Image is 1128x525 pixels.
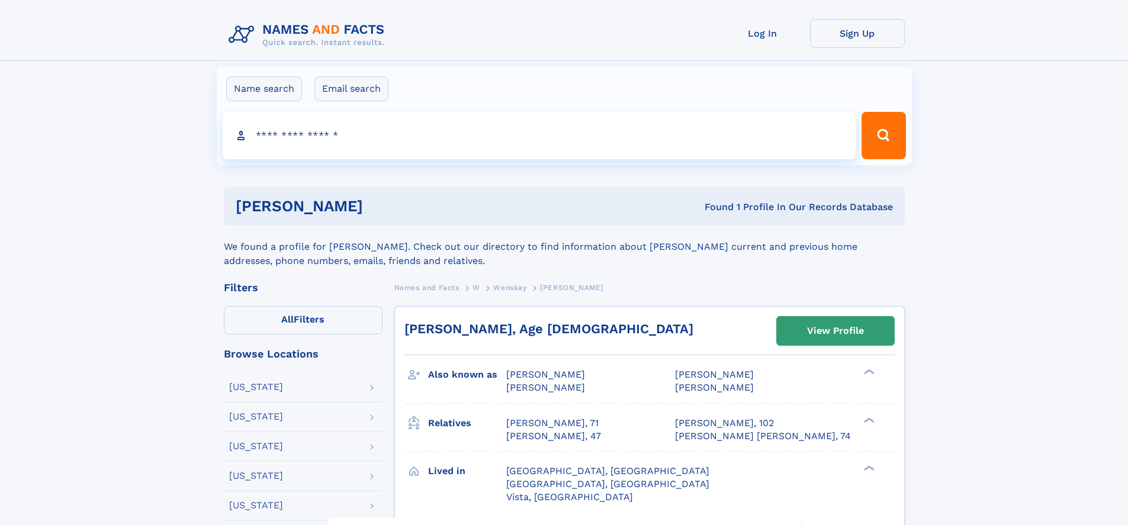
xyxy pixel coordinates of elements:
[404,321,693,336] a: [PERSON_NAME], Age [DEMOGRAPHIC_DATA]
[229,501,283,510] div: [US_STATE]
[493,280,526,295] a: Wenskay
[540,284,603,292] span: [PERSON_NAME]
[506,382,585,393] span: [PERSON_NAME]
[473,284,480,292] span: W
[506,430,601,443] a: [PERSON_NAME], 47
[675,430,851,443] a: [PERSON_NAME] [PERSON_NAME], 74
[236,199,534,214] h1: [PERSON_NAME]
[224,306,383,334] label: Filters
[534,201,893,214] div: Found 1 Profile In Our Records Database
[807,317,864,344] div: View Profile
[229,471,283,481] div: [US_STATE]
[428,461,506,481] h3: Lived in
[281,314,294,325] span: All
[229,382,283,392] div: [US_STATE]
[675,382,754,393] span: [PERSON_NAME]
[224,226,905,268] div: We found a profile for [PERSON_NAME]. Check out our directory to find information about [PERSON_N...
[675,417,774,430] a: [PERSON_NAME], 102
[506,369,585,380] span: [PERSON_NAME]
[314,76,388,101] label: Email search
[506,491,633,503] span: Vista, [GEOGRAPHIC_DATA]
[861,416,875,424] div: ❯
[224,19,394,51] img: Logo Names and Facts
[861,368,875,376] div: ❯
[223,112,857,159] input: search input
[493,284,526,292] span: Wenskay
[675,369,754,380] span: [PERSON_NAME]
[226,76,302,101] label: Name search
[428,365,506,385] h3: Also known as
[862,112,905,159] button: Search Button
[506,478,709,489] span: [GEOGRAPHIC_DATA], [GEOGRAPHIC_DATA]
[506,465,709,476] span: [GEOGRAPHIC_DATA], [GEOGRAPHIC_DATA]
[229,442,283,451] div: [US_STATE]
[777,317,894,345] a: View Profile
[394,280,459,295] a: Names and Facts
[224,349,383,359] div: Browse Locations
[506,417,599,430] a: [PERSON_NAME], 71
[229,412,283,421] div: [US_STATE]
[861,464,875,472] div: ❯
[224,282,383,293] div: Filters
[810,19,905,48] a: Sign Up
[428,413,506,433] h3: Relatives
[473,280,480,295] a: W
[715,19,810,48] a: Log In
